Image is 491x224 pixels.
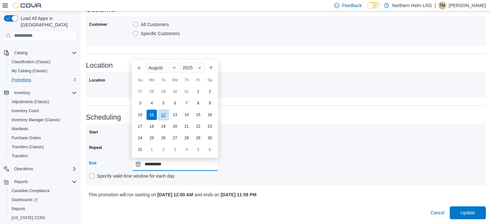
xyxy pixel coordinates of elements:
[6,142,79,151] button: Transfers (Classic)
[205,98,215,108] div: day-9
[146,63,179,73] div: Button. Open the month selector. August is currently selected.
[9,98,52,106] a: Adjustments (Classic)
[9,76,77,84] span: Promotions
[147,110,157,120] div: day-11
[9,205,77,213] span: Reports
[9,143,77,151] span: Transfers (Classic)
[9,107,42,115] a: Inventory Count
[9,58,53,66] a: Classification (Classic)
[12,178,30,186] button: Reports
[428,206,447,219] button: Cancel
[170,98,180,108] div: day-6
[170,86,180,97] div: day-30
[1,164,79,173] button: Operations
[9,107,77,115] span: Inventory Count
[170,133,180,143] div: day-27
[135,98,145,108] div: day-3
[9,116,63,124] a: Inventory Manager (Classic)
[89,130,98,135] label: Start
[170,121,180,131] div: day-20
[12,59,51,64] span: Classification (Classic)
[449,2,486,9] p: [PERSON_NAME]
[181,144,192,155] div: day-4
[133,21,169,28] label: All Customers
[86,113,486,121] h3: Scheduling
[9,125,77,133] span: Manifests
[135,86,145,97] div: day-27
[135,75,145,85] div: Su
[135,133,145,143] div: day-24
[9,125,31,133] a: Manifests
[18,15,77,28] span: Load All Apps in [GEOGRAPHIC_DATA]
[205,144,215,155] div: day-6
[9,214,77,222] span: Washington CCRS
[12,165,36,173] button: Operations
[205,121,215,131] div: day-23
[158,86,169,97] div: day-29
[147,133,157,143] div: day-25
[6,57,79,66] button: Classification (Classic)
[205,63,216,73] button: Next month
[6,75,79,84] button: Promotions
[438,2,446,9] div: Trevor Mackenzie
[460,209,475,216] span: Update
[158,75,169,85] div: Tu
[14,179,28,184] span: Reports
[89,22,107,27] label: Customer
[392,2,432,9] p: Northern Helm LRG
[193,75,203,85] div: Fr
[6,195,79,204] a: Dashboards
[6,115,79,124] button: Inventory Manager (Classic)
[435,2,436,9] p: |
[205,75,215,85] div: Sa
[181,133,192,143] div: day-28
[88,191,384,199] p: This promotion will run starting on and ends on
[193,133,203,143] div: day-29
[147,121,157,131] div: day-18
[9,187,77,195] span: Canadian Compliance
[12,126,28,131] span: Manifests
[181,86,192,97] div: day-31
[89,161,97,166] label: End
[193,121,203,131] div: day-22
[342,2,362,9] span: Feedback
[6,66,79,75] button: My Catalog (Classic)
[12,99,49,104] span: Adjustments (Classic)
[9,152,77,160] span: Transfers
[14,50,27,55] span: Catalog
[205,110,215,120] div: day-16
[12,215,45,220] span: [US_STATE] CCRS
[9,134,77,142] span: Purchase Orders
[170,144,180,155] div: day-3
[132,158,218,171] input: Press the down key to enter a popover containing a calendar. Press the escape key to close the po...
[220,192,256,197] b: [DATE] 11:59 PM
[9,134,44,142] a: Purchase Orders
[158,121,169,131] div: day-19
[9,67,77,75] span: My Catalog (Classic)
[181,121,192,131] div: day-21
[181,98,192,108] div: day-7
[12,135,41,141] span: Purchase Orders
[9,214,48,222] a: [US_STATE] CCRS
[12,89,33,97] button: Inventory
[183,65,193,70] span: 2025
[6,106,79,115] button: Inventory Count
[9,196,77,204] span: Dashboards
[9,196,40,204] a: Dashboards
[12,144,44,150] span: Transfers (Classic)
[13,2,42,9] img: Cova
[193,86,203,97] div: day-1
[430,209,445,216] span: Cancel
[147,86,157,97] div: day-28
[12,197,37,202] span: Dashboards
[439,2,445,9] span: TM
[12,178,77,186] span: Reports
[6,151,79,161] button: Transfers
[9,98,77,106] span: Adjustments (Classic)
[89,172,174,180] label: Specify valid time window for each day
[1,177,79,186] button: Reports
[180,63,204,73] div: Button. Open the year selector. 2025 is currently selected.
[158,133,169,143] div: day-26
[205,133,215,143] div: day-30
